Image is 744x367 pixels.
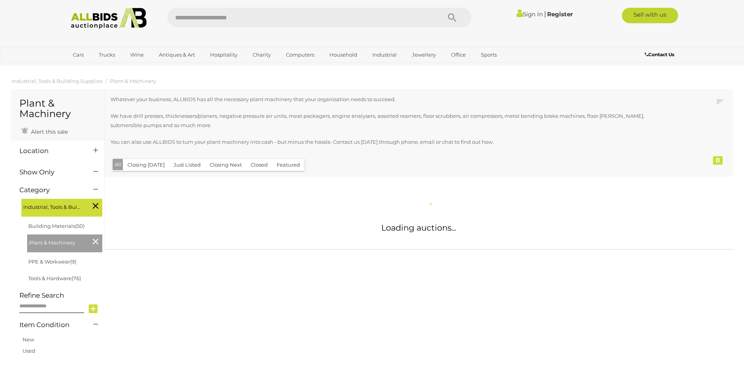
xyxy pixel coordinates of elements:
[29,128,68,135] span: Alert this sale
[476,48,502,61] a: Sports
[154,48,200,61] a: Antiques & Art
[246,159,272,171] button: Closed
[281,48,319,61] a: Computers
[381,223,456,233] span: Loading auctions...
[75,223,84,229] span: (50)
[28,223,84,229] a: Building Materials(50)
[110,112,670,130] p: We have drill presses, thicknessers/planers, negative pressure air units, meat packagers, engine ...
[29,236,87,247] span: Plant & Machinery
[713,156,723,165] div: 0
[72,275,81,281] span: (76)
[28,275,81,281] a: Tools & Hardware(76)
[446,48,471,61] a: Office
[23,201,81,212] span: Industrial, Tools & Building Supplies
[22,348,35,354] a: Used
[19,169,82,176] h4: Show Only
[645,52,674,57] b: Contact Us
[12,78,102,84] a: Industrial, Tools & Building Supplies
[272,159,305,171] button: Featured
[19,98,96,119] h1: Plant & Machinery
[547,10,573,18] a: Register
[407,48,441,61] a: Jewellery
[110,78,156,84] a: Plant & Machinery
[19,125,70,137] a: Alert this sale
[622,8,678,23] a: Sell with us
[169,159,205,171] button: Just Listed
[19,292,102,299] h4: Refine Search
[19,321,82,329] h4: Item Condition
[123,159,169,171] button: Closing [DATE]
[94,48,120,61] a: Trucks
[324,48,362,61] a: Household
[367,48,402,61] a: Industrial
[544,10,546,18] span: |
[22,336,34,343] a: New
[205,159,246,171] button: Closing Next
[19,147,82,155] h4: Location
[67,8,151,29] img: Allbids.com.au
[113,159,123,170] button: All
[110,138,670,146] p: You can also use ALLBIDS to turn your plant machinery into cash - but minus the hassle. Contact u...
[248,48,276,61] a: Charity
[517,10,543,18] a: Sign In
[28,258,76,265] a: PPE & Workwear(9)
[70,258,76,265] span: (9)
[433,8,472,27] button: Search
[125,48,149,61] a: Wine
[645,50,676,59] a: Contact Us
[19,186,82,194] h4: Category
[110,95,670,104] p: Whatever your business, ALLBIDS has all the necessary plant machinery that your organisation need...
[68,61,133,74] a: [GEOGRAPHIC_DATA]
[68,48,89,61] a: Cars
[205,48,243,61] a: Hospitality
